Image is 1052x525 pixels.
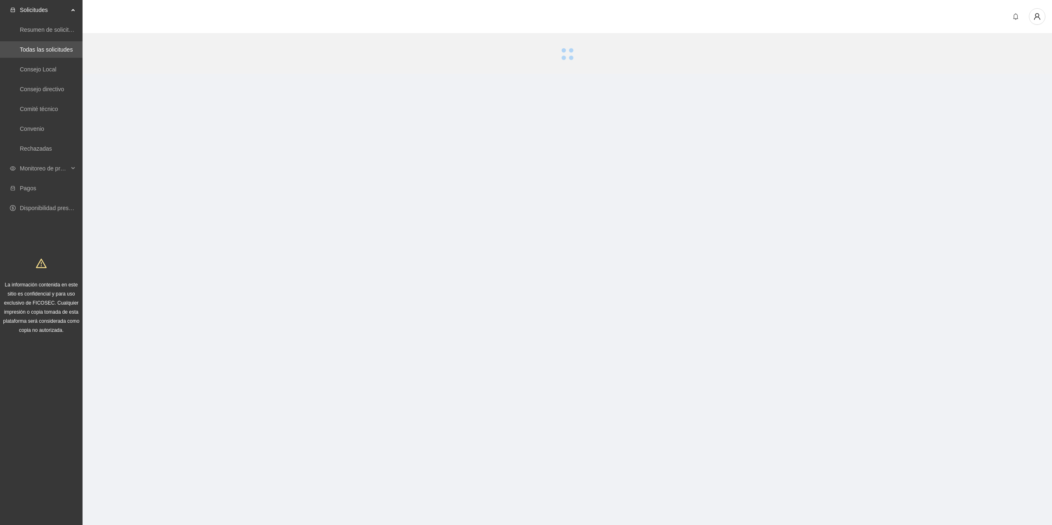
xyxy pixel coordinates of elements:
a: Comité técnico [20,106,58,112]
a: Rechazadas [20,145,52,152]
span: inbox [10,7,16,13]
a: Pagos [20,185,36,192]
a: Disponibilidad presupuestal [20,205,90,211]
a: Consejo directivo [20,86,64,92]
span: Solicitudes [20,2,69,18]
span: eye [10,166,16,171]
span: bell [1009,13,1022,20]
button: user [1029,8,1045,25]
button: bell [1009,10,1022,23]
span: user [1029,13,1045,20]
span: Monitoreo de proyectos [20,160,69,177]
a: Consejo Local [20,66,57,73]
a: Todas las solicitudes [20,46,73,53]
a: Convenio [20,125,44,132]
span: warning [36,258,47,269]
span: La información contenida en este sitio es confidencial y para uso exclusivo de FICOSEC. Cualquier... [3,282,80,333]
a: Resumen de solicitudes por aprobar [20,26,113,33]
